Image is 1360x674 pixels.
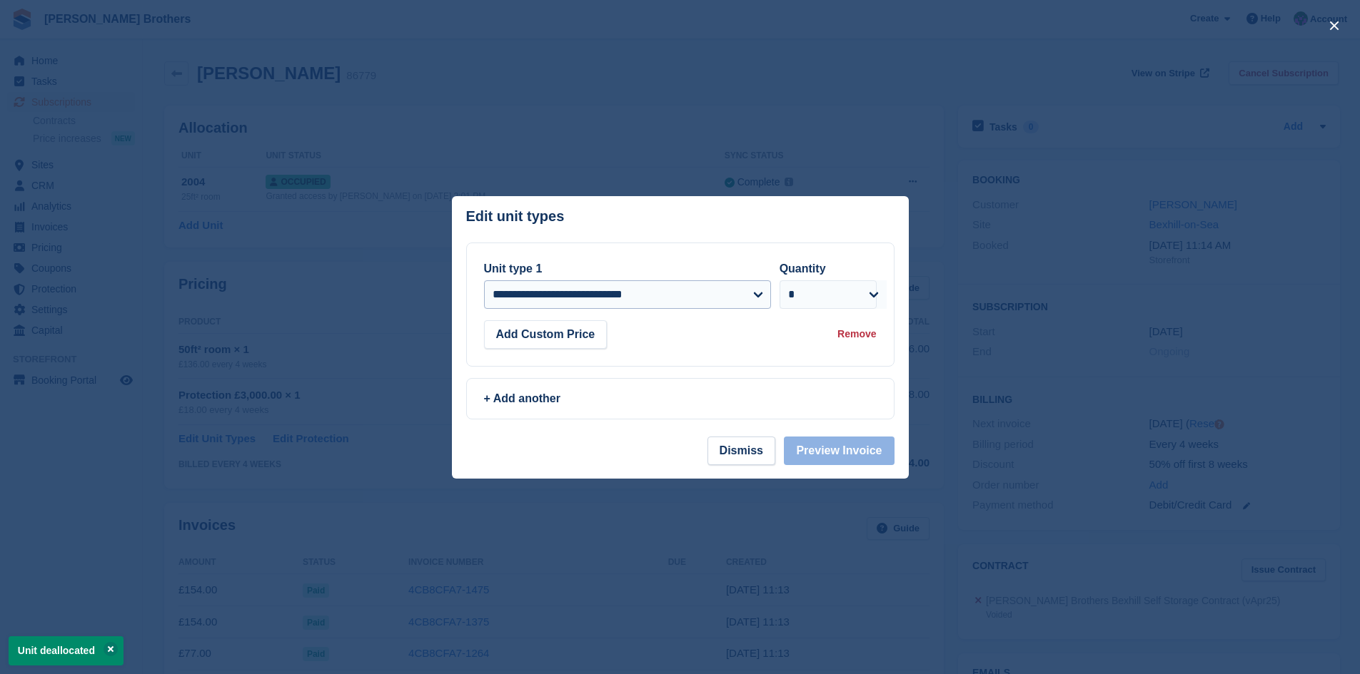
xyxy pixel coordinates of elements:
[484,390,877,407] div: + Add another
[466,378,895,419] a: + Add another
[784,436,894,465] button: Preview Invoice
[484,320,608,349] button: Add Custom Price
[466,208,565,225] p: Edit unit types
[484,262,543,275] label: Unit type 1
[9,636,124,665] p: Unit deallocated
[1323,14,1346,37] button: close
[837,327,876,342] div: Remove
[780,262,826,275] label: Quantity
[707,436,775,465] button: Dismiss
